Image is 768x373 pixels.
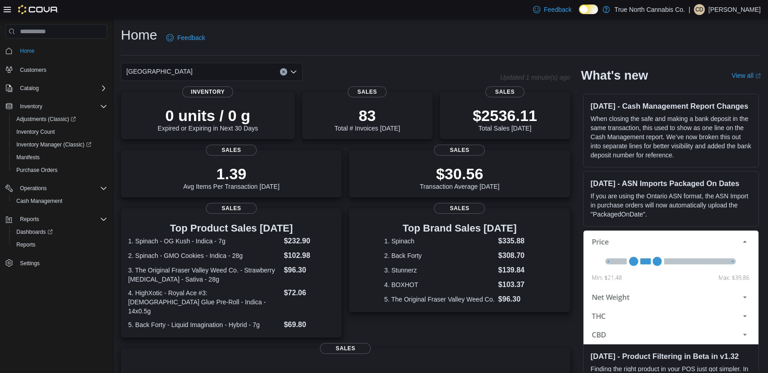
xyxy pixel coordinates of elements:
div: Transaction Average [DATE] [420,165,500,190]
dt: 2. Spinach - GMO Cookies - Indica - 28g [128,251,280,260]
span: Inventory [20,103,42,110]
p: If you are using the Ontario ASN format, the ASN Import in purchase orders will now automatically... [591,192,751,219]
a: Feedback [529,0,575,19]
button: Home [2,44,111,57]
p: $30.56 [420,165,500,183]
span: Catalog [20,85,39,92]
span: Customers [20,66,46,74]
span: Inventory [182,86,233,97]
span: Inventory Manager (Classic) [13,139,107,150]
button: Catalog [16,83,42,94]
div: Avg Items Per Transaction [DATE] [183,165,279,190]
dd: $96.30 [284,265,335,276]
span: Sales [206,145,257,156]
span: Reports [16,241,35,248]
dt: 4. BOXHOT [384,280,495,289]
h1: Home [121,26,157,44]
p: 0 units / 0 g [158,106,258,125]
span: Sales [348,86,387,97]
dd: $96.30 [498,294,535,305]
input: Dark Mode [579,5,598,14]
button: Operations [16,183,50,194]
span: Customers [16,64,107,75]
p: True North Cannabis Co. [614,4,685,15]
a: Reports [13,239,39,250]
dt: 3. Stunnerz [384,266,495,275]
h3: [DATE] - Cash Management Report Changes [591,101,751,111]
span: Catalog [16,83,107,94]
p: $2536.11 [473,106,537,125]
svg: External link [755,73,761,79]
span: Inventory Manager (Classic) [16,141,91,148]
div: Expired or Expiring in Next 30 Days [158,106,258,132]
span: Inventory Count [13,126,107,137]
a: Dashboards [9,226,111,238]
span: Sales [434,145,485,156]
dt: 1. Spinach - OG Kush - Indica - 7g [128,237,280,246]
span: Manifests [13,152,107,163]
a: Cash Management [13,196,66,207]
button: Settings [2,257,111,270]
span: Settings [16,257,107,269]
dd: $335.88 [498,236,535,247]
a: Adjustments (Classic) [13,114,80,125]
button: Cash Management [9,195,111,207]
button: Inventory [16,101,46,112]
span: Sales [485,86,524,97]
span: Sales [434,203,485,214]
span: Dashboards [13,227,107,237]
dd: $232.90 [284,236,335,247]
p: [PERSON_NAME] [708,4,761,15]
dt: 5. The Original Fraser Valley Weed Co. [384,295,495,304]
p: Updated 1 minute(s) ago [500,74,570,81]
span: Adjustments (Classic) [16,116,76,123]
dd: $308.70 [498,250,535,261]
span: Reports [16,214,107,225]
h3: [DATE] - Product Filtering in Beta in v1.32 [591,352,751,361]
dt: 1. Spinach [384,237,495,246]
a: Settings [16,258,43,269]
a: Home [16,45,38,56]
span: Feedback [177,33,205,42]
span: Cash Management [13,196,107,207]
img: Cova [18,5,59,14]
dd: $102.98 [284,250,335,261]
span: Reports [13,239,107,250]
span: Operations [16,183,107,194]
span: Operations [20,185,47,192]
h3: [DATE] - ASN Imports Packaged On Dates [591,179,751,188]
a: Inventory Manager (Classic) [9,138,111,151]
a: Feedback [163,29,209,47]
button: Open list of options [290,68,297,76]
p: | [688,4,690,15]
div: Total Sales [DATE] [473,106,537,132]
span: Purchase Orders [16,166,58,174]
span: Settings [20,260,40,267]
button: Operations [2,182,111,195]
button: Clear input [280,68,287,76]
span: Cash Management [16,197,62,205]
button: Inventory [2,100,111,113]
a: View allExternal link [732,72,761,79]
h3: Top Brand Sales [DATE] [384,223,535,234]
button: Purchase Orders [9,164,111,176]
span: Inventory Count [16,128,55,136]
div: Cassandra Dickau [694,4,705,15]
button: Reports [2,213,111,226]
span: [GEOGRAPHIC_DATA] [126,66,193,77]
button: Catalog [2,82,111,95]
span: Adjustments (Classic) [13,114,107,125]
p: 1.39 [183,165,279,183]
span: Home [16,45,107,56]
dd: $139.84 [498,265,535,276]
span: Manifests [16,154,40,161]
p: 83 [334,106,400,125]
dd: $69.80 [284,319,335,330]
span: Purchase Orders [13,165,107,176]
button: Inventory Count [9,126,111,138]
span: Reports [20,216,39,223]
div: Total # Invoices [DATE] [334,106,400,132]
dd: $103.37 [498,279,535,290]
dd: $72.06 [284,287,335,298]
